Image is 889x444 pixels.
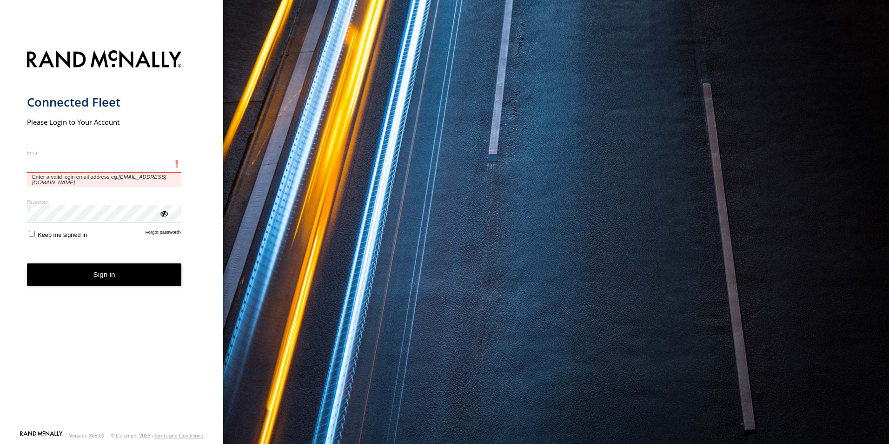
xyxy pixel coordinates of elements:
div: ViewPassword [159,209,168,218]
a: Forgot password? [146,229,182,238]
label: Email [27,149,182,156]
span: Keep me signed in [38,231,87,238]
em: [EMAIL_ADDRESS][DOMAIN_NAME] [32,174,166,185]
div: © Copyright 2025 - [111,433,203,438]
form: main [27,45,197,430]
a: Visit our Website [20,431,63,440]
span: Enter a valid login email address eg. [27,173,182,187]
h2: Please Login to Your Account [27,117,182,127]
input: Keep me signed in [29,231,35,237]
h1: Connected Fleet [27,94,182,110]
img: Rand McNally [27,48,182,72]
a: Terms and Conditions [154,433,203,438]
button: Sign in [27,263,182,286]
label: Password [27,198,182,205]
div: Version: 308.01 [69,433,105,438]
